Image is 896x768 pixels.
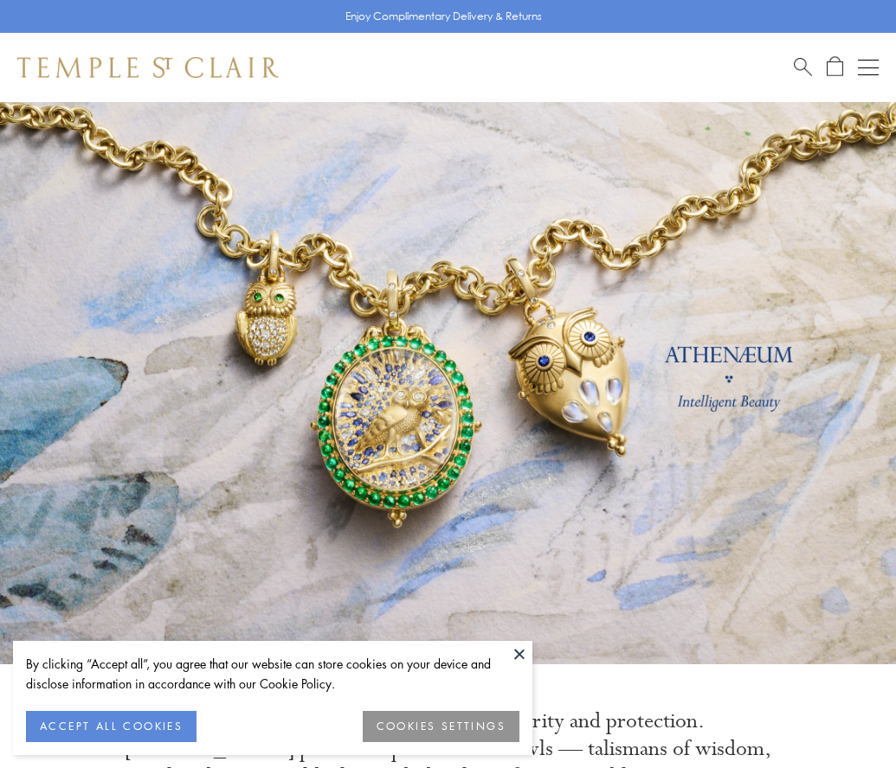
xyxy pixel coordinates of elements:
[345,8,542,25] p: Enjoy Complimentary Delivery & Returns
[17,57,279,78] img: Temple St. Clair
[363,711,519,742] button: COOKIES SETTINGS
[858,57,879,78] button: Open navigation
[26,711,197,742] button: ACCEPT ALL COOKIES
[827,56,843,78] a: Open Shopping Bag
[794,56,812,78] a: Search
[26,654,519,694] div: By clicking “Accept all”, you agree that our website can store cookies on your device and disclos...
